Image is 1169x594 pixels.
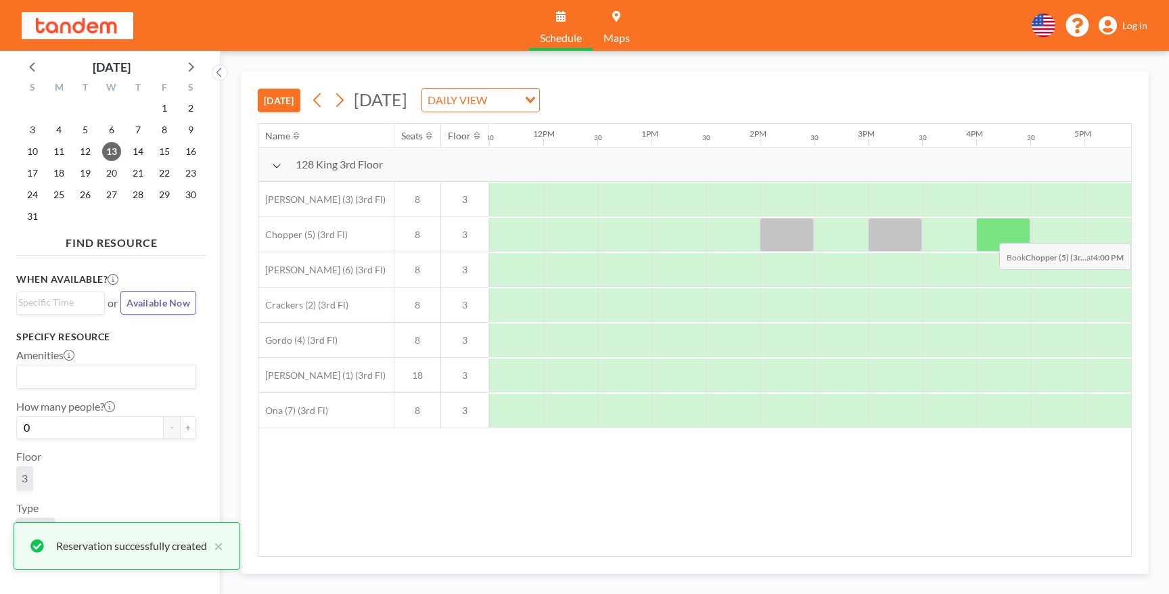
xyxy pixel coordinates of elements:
div: 4PM [966,129,983,139]
span: Tuesday, August 19, 2025 [76,164,95,183]
span: [PERSON_NAME] (6) (3rd Fl) [258,264,386,276]
span: 3 [441,193,488,206]
div: Search for option [422,89,539,112]
div: T [124,80,151,97]
span: Tuesday, August 5, 2025 [76,120,95,139]
label: Floor [16,450,41,463]
span: 8 [394,193,440,206]
span: Monday, August 18, 2025 [49,164,68,183]
span: 18 [394,369,440,382]
img: organization-logo [22,12,133,39]
span: [DATE] [354,89,407,110]
span: 3 [441,229,488,241]
span: Gordo (4) (3rd Fl) [258,334,338,346]
label: How many people? [16,400,115,413]
span: Tuesday, August 26, 2025 [76,185,95,204]
span: Book at [999,243,1131,270]
span: Crackers (2) (3rd Fl) [258,299,348,311]
div: 2PM [750,129,766,139]
button: - [164,416,180,439]
div: 12PM [533,129,555,139]
span: Thursday, August 14, 2025 [129,142,147,161]
span: 3 [441,264,488,276]
div: S [20,80,46,97]
span: 8 [394,334,440,346]
div: T [72,80,99,97]
div: Search for option [17,365,196,388]
h3: Specify resource [16,331,196,343]
span: 3 [22,472,28,485]
span: Monday, August 25, 2025 [49,185,68,204]
span: Log in [1122,20,1147,32]
span: Friday, August 15, 2025 [155,142,174,161]
span: Tuesday, August 12, 2025 [76,142,95,161]
span: Sunday, August 10, 2025 [23,142,42,161]
span: Monday, August 4, 2025 [49,120,68,139]
span: Saturday, August 9, 2025 [181,120,200,139]
span: Wednesday, August 27, 2025 [102,185,121,204]
span: Available Now [127,297,190,309]
span: Schedule [540,32,582,43]
div: Search for option [17,292,104,313]
span: Sunday, August 17, 2025 [23,164,42,183]
span: Sunday, August 24, 2025 [23,185,42,204]
span: Friday, August 22, 2025 [155,164,174,183]
span: Friday, August 29, 2025 [155,185,174,204]
h4: FIND RESOURCE [16,231,207,250]
div: M [46,80,72,97]
span: 3 [441,405,488,417]
span: Wednesday, August 20, 2025 [102,164,121,183]
div: 30 [486,133,494,142]
button: [DATE] [258,89,300,112]
span: Monday, August 11, 2025 [49,142,68,161]
span: 128 King 3rd Floor [296,158,383,171]
div: 30 [594,133,602,142]
button: close [207,538,223,554]
input: Search for option [491,91,517,109]
input: Search for option [18,368,188,386]
div: Name [265,130,290,142]
span: DAILY VIEW [425,91,490,109]
a: Log in [1099,16,1147,35]
span: [PERSON_NAME] (3) (3rd Fl) [258,193,386,206]
div: 30 [919,133,927,142]
span: Saturday, August 16, 2025 [181,142,200,161]
div: 5PM [1074,129,1091,139]
label: Amenities [16,348,74,362]
span: or [108,296,118,310]
span: Saturday, August 2, 2025 [181,99,200,118]
span: 8 [394,229,440,241]
span: Friday, August 1, 2025 [155,99,174,118]
span: Ona (7) (3rd Fl) [258,405,328,417]
div: 3PM [858,129,875,139]
span: Wednesday, August 13, 2025 [102,142,121,161]
input: Search for option [18,295,97,310]
span: Chopper (5) (3rd Fl) [258,229,348,241]
span: Friday, August 8, 2025 [155,120,174,139]
b: 4:00 PM [1093,252,1124,262]
span: Thursday, August 21, 2025 [129,164,147,183]
button: Available Now [120,291,196,315]
div: Floor [448,130,471,142]
div: [DATE] [93,58,131,76]
span: Saturday, August 23, 2025 [181,164,200,183]
b: Chopper (5) (3r... [1026,252,1086,262]
button: + [180,416,196,439]
span: Sunday, August 31, 2025 [23,207,42,226]
span: 3 [441,299,488,311]
span: 8 [394,299,440,311]
span: Thursday, August 7, 2025 [129,120,147,139]
div: Seats [401,130,423,142]
span: Sunday, August 3, 2025 [23,120,42,139]
span: 3 [441,334,488,346]
div: F [151,80,177,97]
div: 30 [702,133,710,142]
div: 1PM [641,129,658,139]
span: [PERSON_NAME] (1) (3rd Fl) [258,369,386,382]
span: Thursday, August 28, 2025 [129,185,147,204]
span: Maps [603,32,630,43]
label: Type [16,501,39,515]
span: 8 [394,264,440,276]
div: 30 [1027,133,1035,142]
span: 8 [394,405,440,417]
